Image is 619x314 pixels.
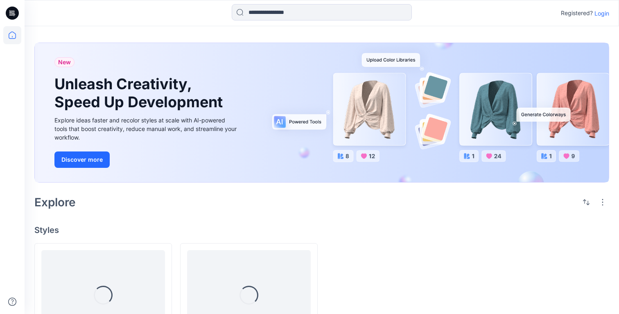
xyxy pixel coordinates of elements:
span: New [58,57,71,67]
h4: Styles [34,225,609,235]
div: Explore ideas faster and recolor styles at scale with AI-powered tools that boost creativity, red... [54,116,239,142]
button: Discover more [54,151,110,168]
h2: Explore [34,196,76,209]
p: Registered? [561,8,593,18]
h1: Unleash Creativity, Speed Up Development [54,75,226,111]
a: Discover more [54,151,239,168]
p: Login [594,9,609,18]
